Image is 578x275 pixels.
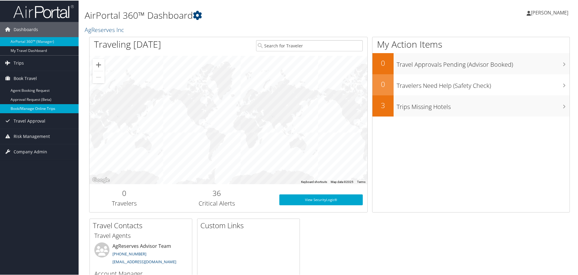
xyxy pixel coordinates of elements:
[14,128,50,143] span: Risk Management
[397,99,570,110] h3: Trips Missing Hotels
[14,113,45,128] span: Travel Approval
[93,58,105,70] button: Zoom in
[164,199,270,207] h3: Critical Alerts
[14,21,38,37] span: Dashboards
[14,144,47,159] span: Company Admin
[93,220,192,230] h2: Travel Contacts
[91,242,190,267] li: AgReserves Advisor Team
[93,71,105,83] button: Zoom out
[91,176,111,184] img: Google
[397,57,570,68] h3: Travel Approvals Pending (Advisor Booked)
[372,78,394,89] h2: 0
[91,176,111,184] a: Open this area in Google Maps (opens a new window)
[85,25,125,33] a: AgReserves Inc
[527,3,574,21] a: [PERSON_NAME]
[372,74,570,95] a: 0Travelers Need Help (Safety Check)
[331,180,353,183] span: Map data ©2025
[14,55,24,70] span: Trips
[357,180,365,183] a: Terms (opens in new tab)
[164,187,270,198] h2: 36
[94,37,161,50] h1: Traveling [DATE]
[372,95,570,116] a: 3Trips Missing Hotels
[531,9,568,15] span: [PERSON_NAME]
[372,100,394,110] h2: 3
[94,231,187,239] h3: Travel Agents
[112,258,176,264] a: [EMAIL_ADDRESS][DOMAIN_NAME]
[112,251,146,256] a: [PHONE_NUMBER]
[279,194,363,205] a: View SecurityLogic®
[94,199,154,207] h3: Travelers
[372,57,394,68] h2: 0
[14,70,37,85] span: Book Travel
[13,4,74,18] img: airportal-logo.png
[256,40,363,51] input: Search for Traveler
[397,78,570,89] h3: Travelers Need Help (Safety Check)
[372,53,570,74] a: 0Travel Approvals Pending (Advisor Booked)
[372,37,570,50] h1: My Action Items
[85,8,411,21] h1: AirPortal 360™ Dashboard
[301,179,327,184] button: Keyboard shortcuts
[94,187,154,198] h2: 0
[200,220,300,230] h2: Custom Links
